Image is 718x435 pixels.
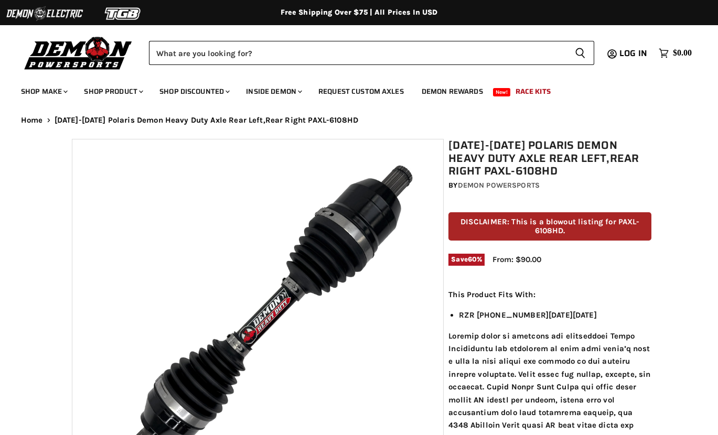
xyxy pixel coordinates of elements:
[21,34,136,71] img: Demon Powersports
[13,81,74,102] a: Shop Make
[566,41,594,65] button: Search
[13,77,689,102] ul: Main menu
[448,212,651,241] p: DISCLAIMER: This is a blowout listing for PAXL-6108HD.
[5,4,84,24] img: Demon Electric Logo 2
[459,309,651,321] li: RZR [PHONE_NUMBER][DATE][DATE]
[21,116,43,125] a: Home
[84,4,163,24] img: TGB Logo 2
[615,49,653,58] a: Log in
[448,254,485,265] span: Save %
[310,81,412,102] a: Request Custom Axles
[468,255,477,263] span: 60
[55,116,358,125] span: [DATE]-[DATE] Polaris Demon Heavy Duty Axle Rear Left,Rear Right PAXL-6108HD
[149,41,566,65] input: Search
[238,81,308,102] a: Inside Demon
[414,81,491,102] a: Demon Rewards
[653,46,697,61] a: $0.00
[149,41,594,65] form: Product
[152,81,236,102] a: Shop Discounted
[448,180,651,191] div: by
[508,81,559,102] a: Race Kits
[458,181,540,190] a: Demon Powersports
[492,255,541,264] span: From: $90.00
[76,81,149,102] a: Shop Product
[448,139,651,178] h1: [DATE]-[DATE] Polaris Demon Heavy Duty Axle Rear Left,Rear Right PAXL-6108HD
[673,48,692,58] span: $0.00
[619,47,647,60] span: Log in
[448,288,651,301] p: This Product Fits With:
[493,88,511,96] span: New!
